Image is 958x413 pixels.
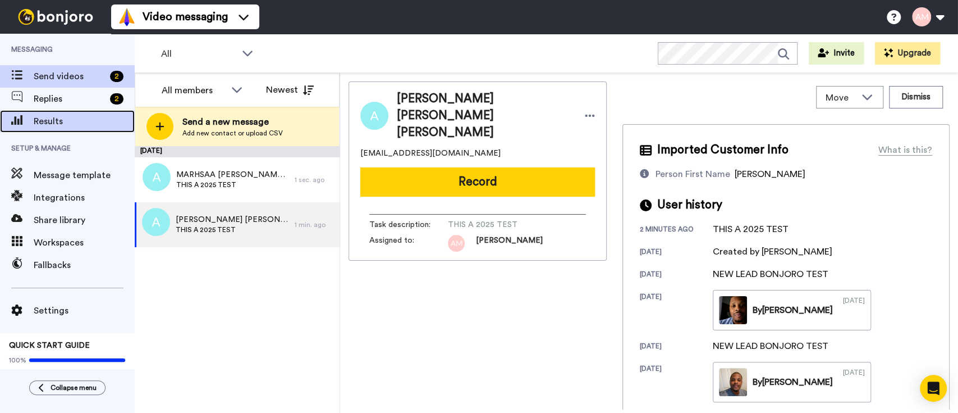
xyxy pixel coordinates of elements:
div: [DATE] [843,296,865,324]
span: MARHSAA [PERSON_NAME] TEST [176,169,289,180]
div: [DATE] [843,368,865,396]
div: What is this? [878,143,932,157]
img: a.png [142,208,170,236]
span: Fallbacks [34,258,135,272]
div: 1 min. ago [295,220,334,229]
span: Settings [34,304,135,317]
div: 1 sec. ago [295,175,334,184]
span: Results [34,115,135,128]
div: [DATE] [135,146,340,157]
button: Dismiss [889,86,943,108]
div: [DATE] [640,342,713,353]
button: Invite [809,42,864,65]
span: THIS A 2025 TEST [176,180,289,189]
a: By[PERSON_NAME][DATE] [713,362,871,402]
button: Upgrade [875,42,940,65]
span: Collapse menu [51,383,97,392]
img: 295165cc-ecf4-43a4-a406-5d49bb1fa446-thumb.jpg [719,368,747,396]
div: By [PERSON_NAME] [753,303,833,317]
img: am.png [448,235,465,252]
span: Move [826,91,856,105]
span: Send videos [34,70,106,83]
span: Add new contact or upload CSV [182,129,283,138]
div: Open Intercom Messenger [920,375,947,402]
span: Integrations [34,191,135,205]
span: Send a new message [182,115,283,129]
div: 2 [110,93,123,105]
a: By[PERSON_NAME][DATE] [713,290,871,330]
span: User history [657,197,722,214]
span: Assigned to: [369,235,448,252]
img: Image of TONY TONY TONY [360,102,388,130]
span: Task description : [369,219,448,230]
span: Share library [34,214,135,227]
div: Created by [PERSON_NAME] [713,245,832,258]
div: [DATE] [640,247,713,258]
button: Collapse menu [29,380,106,395]
div: THIS A 2025 TEST [713,223,789,236]
span: Imported Customer Info [657,142,789,158]
span: [PERSON_NAME] [PERSON_NAME] [PERSON_NAME] [397,90,574,141]
span: QUICK START GUIDE [9,342,90,350]
img: vm-color.svg [118,8,136,26]
button: Record [360,167,595,197]
span: Workspaces [34,236,135,249]
span: [PERSON_NAME] [PERSON_NAME] [PERSON_NAME] [176,214,289,225]
img: 49b2759d-8ce2-4ece-a2c9-cf38910c1815-thumb.jpg [719,296,747,324]
div: By [PERSON_NAME] [753,375,833,389]
div: [DATE] [640,270,713,281]
img: bj-logo-header-white.svg [13,9,98,25]
div: [DATE] [640,364,713,402]
div: NEW LEAD BONJORO TEST [713,339,828,353]
div: [DATE] [640,292,713,330]
button: Newest [258,79,322,101]
span: [PERSON_NAME] [735,170,805,179]
span: THIS A 2025 TEST [176,225,289,234]
div: 2 minutes ago [640,225,713,236]
span: [EMAIL_ADDRESS][DOMAIN_NAME] [360,148,501,159]
img: a.png [143,163,171,191]
span: Message template [34,169,135,182]
div: All members [162,84,226,97]
span: Replies [34,92,106,106]
span: All [161,47,236,61]
div: Person First Name [656,167,730,181]
div: 2 [110,71,123,82]
span: Video messaging [143,9,228,25]
div: NEW LEAD BONJORO TEST [713,267,828,281]
span: 100% [9,356,26,365]
span: THIS A 2025 TEST [448,219,554,230]
span: [PERSON_NAME] [476,235,543,252]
